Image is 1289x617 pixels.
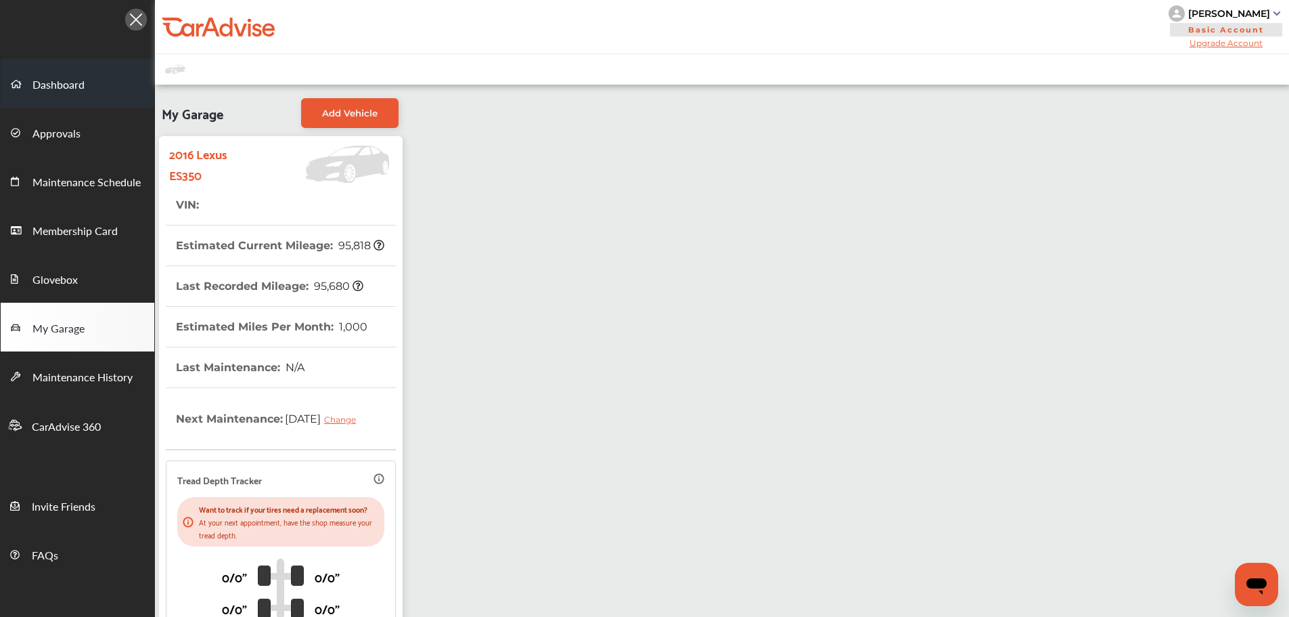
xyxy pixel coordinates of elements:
[222,566,247,587] p: 0/0"
[1188,7,1270,20] div: [PERSON_NAME]
[199,515,379,541] p: At your next appointment, have the shop measure your tread depth.
[176,307,367,347] th: Estimated Miles Per Month :
[32,272,78,289] span: Glovebox
[32,320,85,338] span: My Garage
[337,320,367,333] span: 1,000
[32,369,133,387] span: Maintenance History
[284,361,304,374] span: N/A
[176,347,304,387] th: Last Maintenance :
[32,419,101,436] span: CarAdvise 360
[32,498,95,516] span: Invite Friends
[169,143,262,185] strong: 2016 Lexus ES350
[324,414,363,425] div: Change
[176,388,366,449] th: Next Maintenance :
[1,352,154,400] a: Maintenance History
[162,98,223,128] span: My Garage
[32,125,81,143] span: Approvals
[1273,12,1280,16] img: sCxJUJ+qAmfqhQGDUl18vwLg4ZYJ6CxN7XmbOMBAAAAAElFTkSuQmCC
[32,547,58,565] span: FAQs
[165,61,185,78] img: placeholder_car.fcab19be.svg
[336,239,384,252] span: 95,818
[322,108,378,119] span: Add Vehicle
[312,280,363,293] span: 95,680
[262,146,396,183] img: Vehicle
[1,59,154,108] a: Dashboard
[1,254,154,303] a: Glovebox
[1169,5,1185,22] img: knH8PDtVvWoAbQRylUukY18CTiRevjo20fAtgn5MLBQj4uumYvk2MzTtcAIzfGAtb1XOLVMAvhLuqoNAbL4reqehy0jehNKdM...
[176,226,384,265] th: Estimated Current Mileage :
[1235,563,1278,606] iframe: Button to launch messaging window
[315,566,340,587] p: 0/0"
[1,108,154,156] a: Approvals
[32,223,118,240] span: Membership Card
[177,472,262,488] p: Tread Depth Tracker
[199,503,379,515] p: Want to track if your tires need a replacement soon?
[1169,38,1284,48] span: Upgrade Account
[32,77,85,94] span: Dashboard
[283,402,366,435] span: [DATE]
[1,303,154,352] a: My Garage
[1,156,154,205] a: Maintenance Schedule
[1,205,154,254] a: Membership Card
[176,266,363,306] th: Last Recorded Mileage :
[1170,23,1282,37] span: Basic Account
[32,174,141,192] span: Maintenance Schedule
[301,98,399,128] a: Add Vehicle
[125,9,147,30] img: Icon.5fd9dcc7.svg
[176,185,201,225] th: VIN :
